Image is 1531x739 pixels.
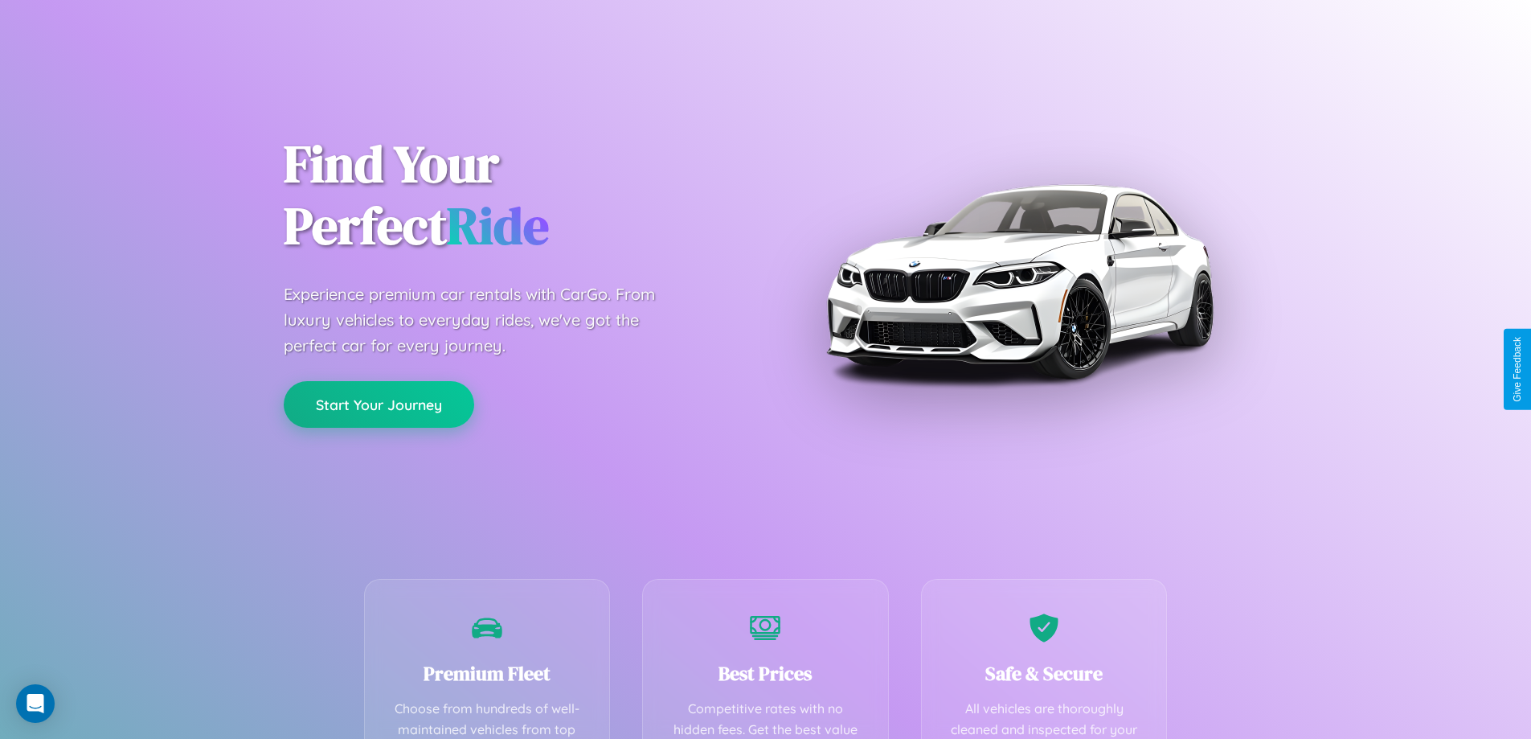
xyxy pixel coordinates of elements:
p: Experience premium car rentals with CarGo. From luxury vehicles to everyday rides, we've got the ... [284,281,686,359]
button: Start Your Journey [284,381,474,428]
span: Ride [447,191,549,261]
h3: Safe & Secure [946,660,1143,687]
h1: Find Your Perfect [284,133,742,257]
div: Open Intercom Messenger [16,684,55,723]
h3: Premium Fleet [389,660,586,687]
div: Give Feedback [1512,337,1523,402]
img: Premium BMW car rental vehicle [818,80,1220,482]
h3: Best Prices [667,660,864,687]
